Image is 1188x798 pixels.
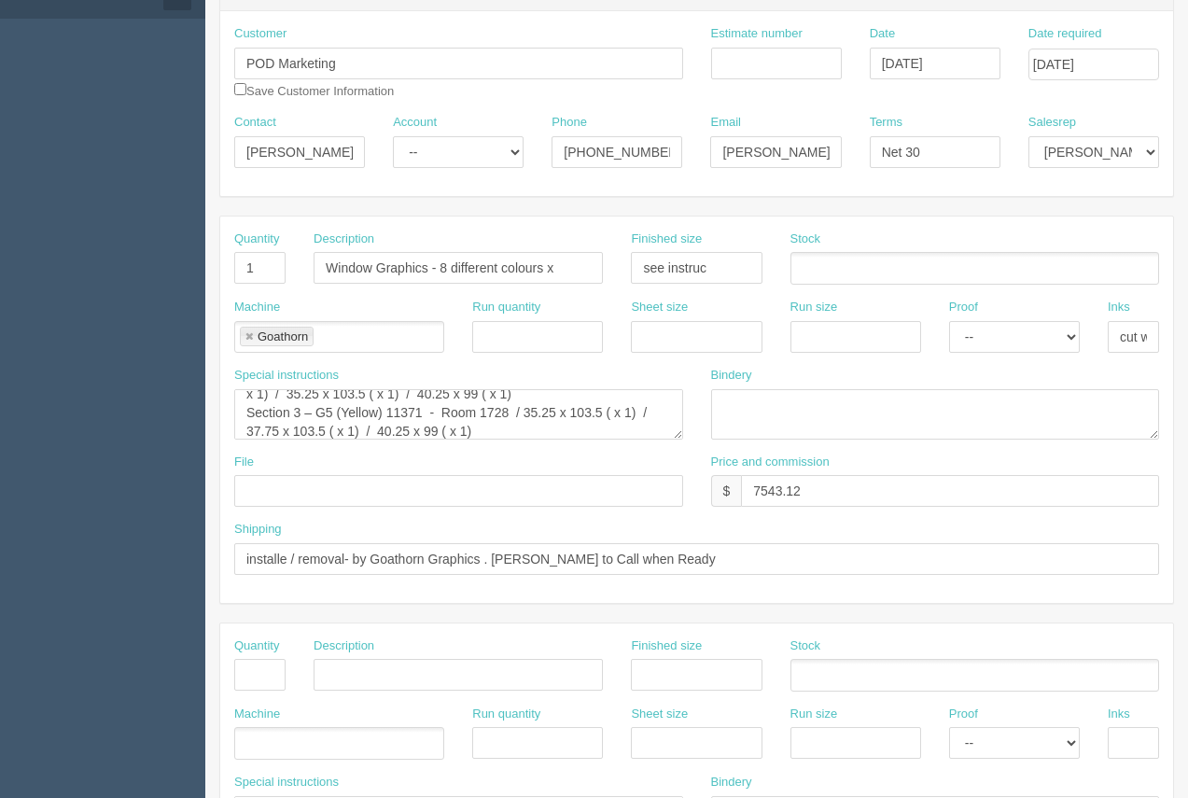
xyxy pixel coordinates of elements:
label: Email [710,114,741,132]
textarea: Section 1 – G7 (Emerald Green) 11366 - Entry / 38.75 x 100.5 ( x 2) / 35.625 X 101 ( X 1) / 5.625... [234,389,683,440]
label: Phone [552,114,587,132]
label: Proof [949,299,978,316]
label: Run size [790,299,838,316]
label: Machine [234,706,280,723]
label: Sheet size [631,706,688,723]
label: Description [314,637,374,655]
label: Inks [1108,706,1130,723]
label: Stock [790,637,821,655]
label: Stock [790,231,821,248]
label: Quantity [234,637,279,655]
div: Goathorn [258,330,308,343]
label: Shipping [234,521,282,539]
label: Description [314,231,374,248]
label: Date required [1028,25,1102,43]
label: Special instructions [234,367,339,385]
div: $ [711,475,742,507]
label: Special instructions [234,774,339,791]
label: Finished size [631,231,702,248]
label: Quantity [234,231,279,248]
label: Run quantity [472,706,540,723]
label: Salesrep [1028,114,1076,132]
input: Enter customer name [234,48,683,79]
label: Bindery [711,367,752,385]
label: Account [393,114,437,132]
label: Machine [234,299,280,316]
label: Run size [790,706,838,723]
label: Finished size [631,637,702,655]
label: Sheet size [631,299,688,316]
label: Bindery [711,774,752,791]
label: Proof [949,706,978,723]
label: Price and commission [711,454,830,471]
label: Terms [870,114,902,132]
label: Inks [1108,299,1130,316]
div: Save Customer Information [234,25,683,100]
label: Date [870,25,895,43]
label: Estimate number [711,25,803,43]
label: Customer [234,25,287,43]
label: File [234,454,254,471]
label: Contact [234,114,276,132]
label: Run quantity [472,299,540,316]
